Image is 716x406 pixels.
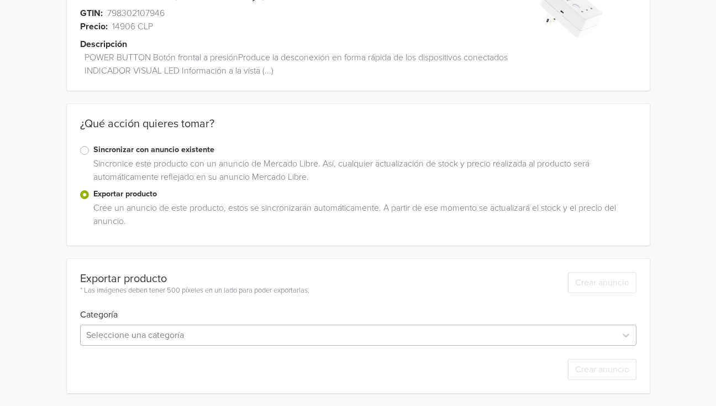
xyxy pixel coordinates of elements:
h6: Categoría [80,296,636,320]
span: 798302107946 [107,7,165,20]
label: Exportar producto [93,188,636,200]
div: * Las imágenes deben tener 500 píxeles en un lado para poder exportarlas. [80,285,309,296]
div: Cree un anuncio de este producto, estos se sincronizarán automáticamente. A partir de ese momento... [89,201,636,232]
span: POWER BUTTON Botón frontal a presiónProduce la desconexión en forma rápida de los dispositivos co... [85,51,517,77]
span: 14906 CLP [112,20,153,33]
div: Sincronice este producto con un anuncio de Mercado Libre. Así, cualquier actualización de stock y... [89,157,636,188]
span: Descripción [80,38,127,51]
button: Crear anuncio [568,359,636,380]
div: ¿Qué acción quieres tomar? [67,117,650,144]
div: Exportar producto [80,272,309,285]
button: Crear anuncio [568,272,636,293]
span: Precio: [80,20,108,33]
label: Sincronizar con anuncio existente [93,144,636,156]
span: GTIN: [80,7,103,20]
